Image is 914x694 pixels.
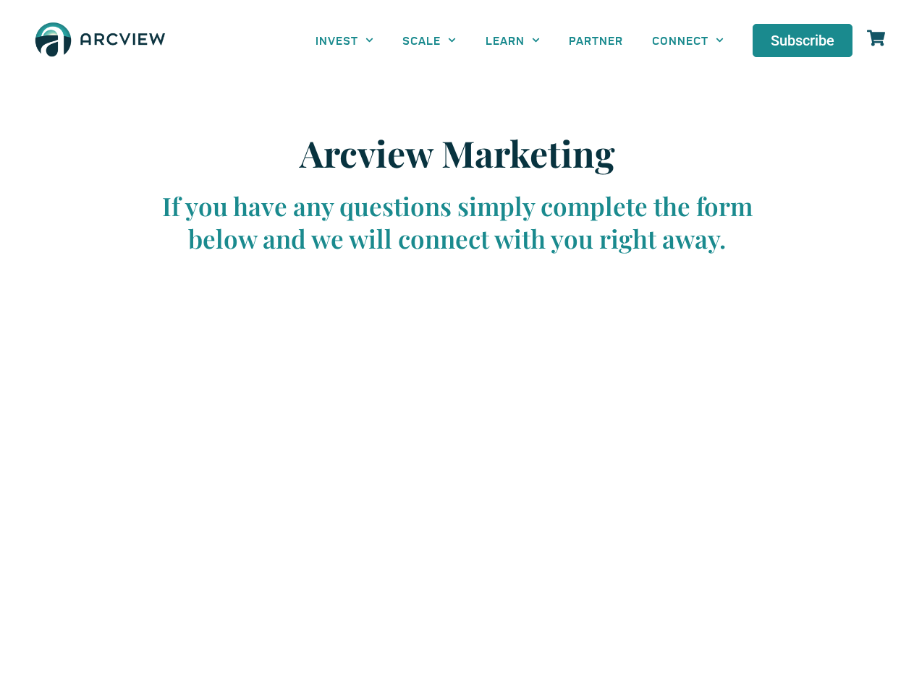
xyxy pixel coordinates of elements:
div: If you have any questions simply complete the form below and we will connect with you right away. [146,189,769,255]
a: INVEST [301,24,388,56]
a: SCALE [388,24,470,56]
a: Subscribe [753,24,852,57]
a: PARTNER [554,24,638,56]
nav: Menu [301,24,738,56]
h2: Arcview Marketing [146,132,769,175]
a: CONNECT [638,24,738,56]
span: Subscribe [771,33,834,48]
img: The Arcview Group [29,14,172,67]
a: LEARN [471,24,554,56]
